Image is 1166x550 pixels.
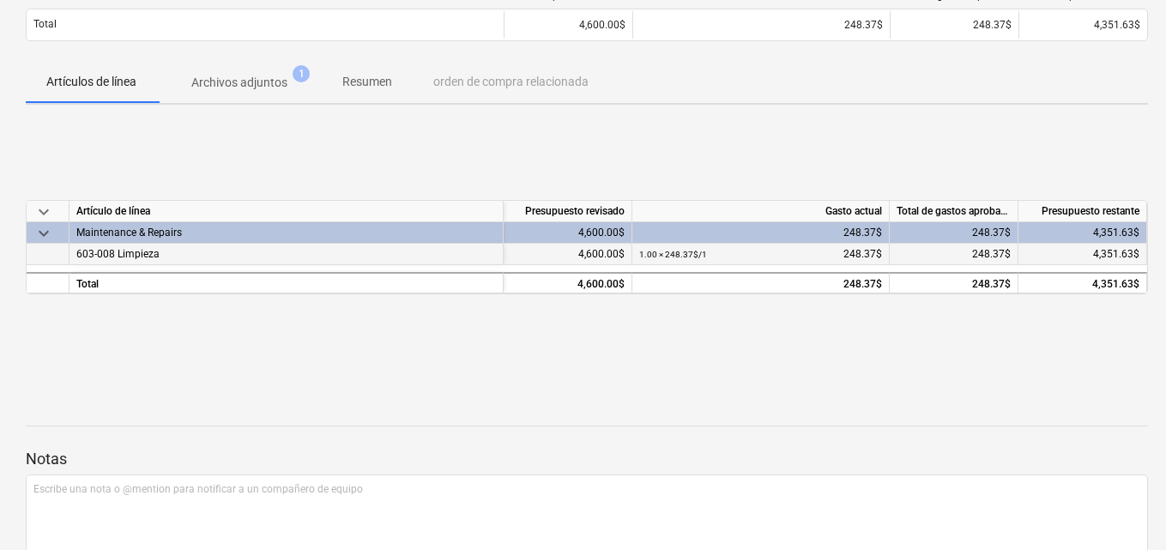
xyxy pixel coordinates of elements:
[504,222,632,244] div: 4,600.00$
[69,201,504,222] div: Artículo de línea
[33,223,54,244] span: keyboard_arrow_down
[504,244,632,265] div: 4,600.00$
[46,73,136,91] p: Artículos de línea
[1080,468,1166,550] div: Widget de chat
[890,272,1018,293] div: 248.37$
[890,11,1018,39] div: 248.37$
[342,73,392,91] p: Resumen
[1018,201,1147,222] div: Presupuesto restante
[69,272,504,293] div: Total
[504,201,632,222] div: Presupuesto revisado
[890,201,1018,222] div: Total de gastos aprobados
[1093,248,1139,260] span: 4,351.63$
[33,17,57,32] p: Total
[640,19,883,31] div: 248.37$
[972,248,1011,260] span: 248.37$
[26,449,1148,469] p: Notas
[639,250,707,259] small: 1.00 × 248.37$ / 1
[76,222,496,243] div: Maintenance & Repairs
[890,222,1018,244] div: 248.37$
[33,202,54,222] span: keyboard_arrow_down
[293,65,310,82] span: 1
[639,274,882,295] div: 248.37$
[504,11,632,39] div: 4,600.00$
[1094,19,1140,31] span: 4,351.63$
[1018,222,1147,244] div: 4,351.63$
[504,272,632,293] div: 4,600.00$
[1018,272,1147,293] div: 4,351.63$
[639,222,882,244] div: 248.37$
[1080,468,1166,550] iframe: Chat Widget
[632,201,890,222] div: Gasto actual
[639,244,882,265] div: 248.37$
[76,248,160,260] span: 603-008 Limpieza
[191,74,287,92] p: Archivos adjuntos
